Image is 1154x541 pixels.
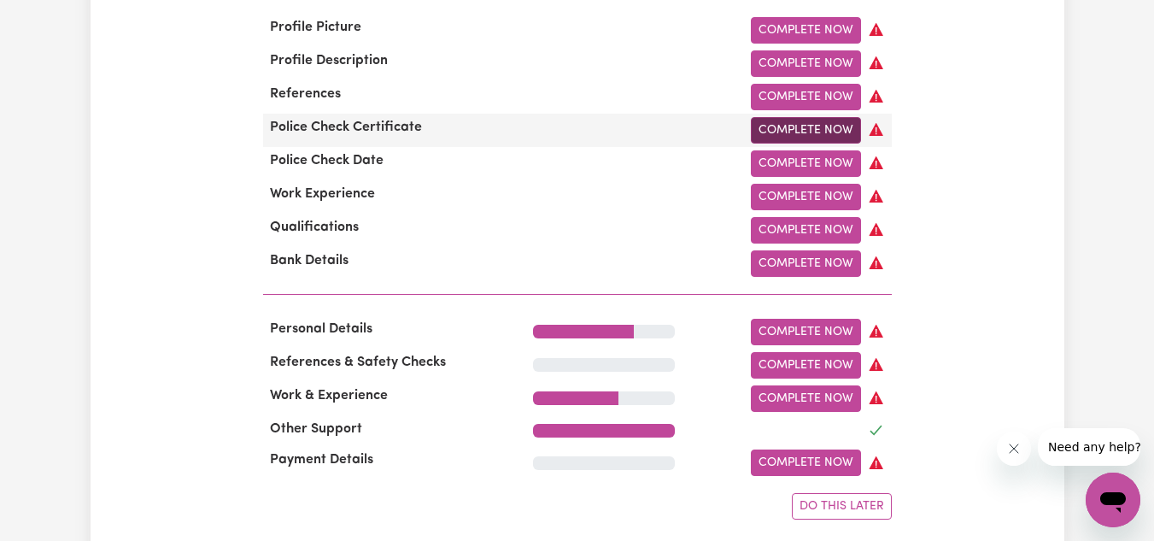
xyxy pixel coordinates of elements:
[1086,473,1140,527] iframe: Button to launch messaging window
[751,117,861,144] a: Complete Now
[751,250,861,277] a: Complete Now
[263,154,390,168] span: Police Check Date
[751,385,861,412] a: Complete Now
[997,432,1031,466] iframe: Close message
[263,422,369,436] span: Other Support
[263,54,395,68] span: Profile Description
[263,121,429,134] span: Police Check Certificate
[751,319,861,345] a: Complete Now
[751,450,861,476] a: Complete Now
[10,12,103,26] span: Need any help?
[263,254,355,268] span: Bank Details
[263,389,395,403] span: Work & Experience
[751,217,861,244] a: Complete Now
[751,150,861,177] a: Complete Now
[751,50,861,77] a: Complete Now
[792,493,892,520] button: Do this later
[751,184,861,210] a: Complete Now
[263,221,366,234] span: Qualifications
[263,356,453,369] span: References & Safety Checks
[263,453,380,467] span: Payment Details
[263,187,382,201] span: Work Experience
[751,17,861,44] a: Complete Now
[263,322,379,336] span: Personal Details
[751,84,861,110] a: Complete Now
[800,500,884,513] span: Do this later
[751,352,861,379] a: Complete Now
[1038,428,1140,466] iframe: Message from company
[263,87,348,101] span: References
[263,21,368,34] span: Profile Picture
